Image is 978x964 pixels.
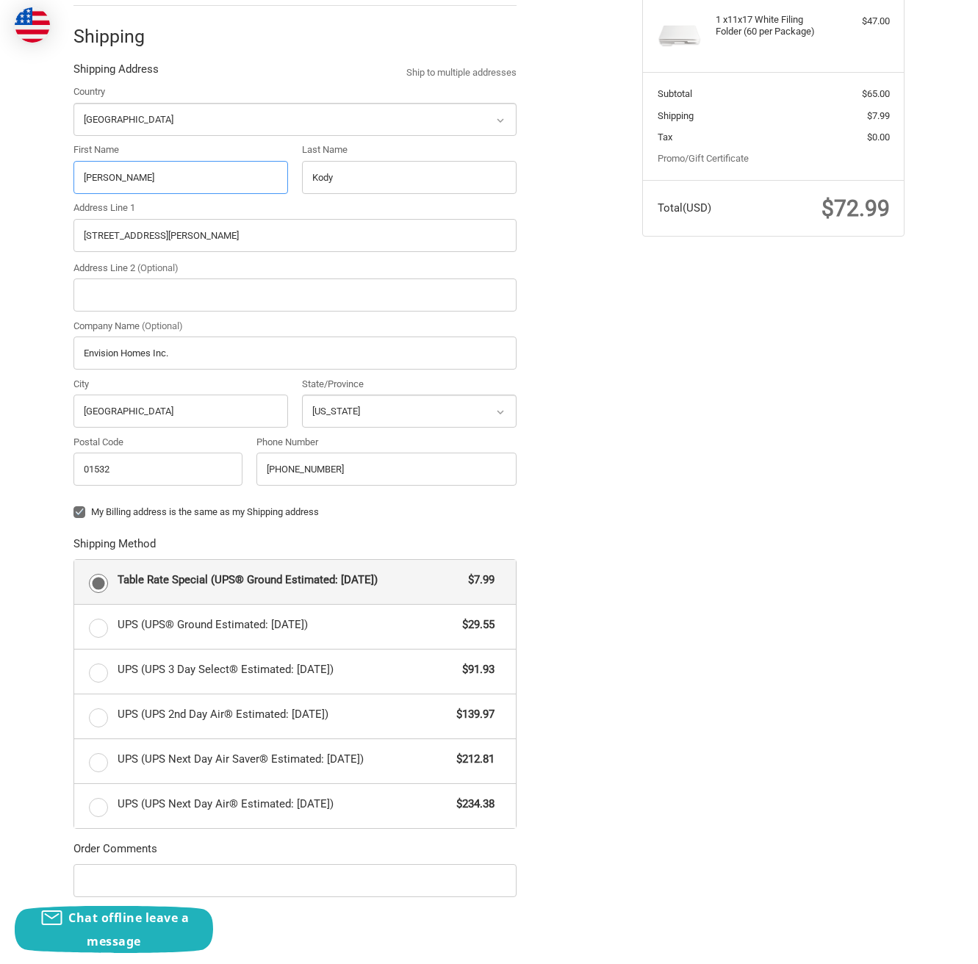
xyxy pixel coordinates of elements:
label: Phone Number [256,435,517,450]
legend: Shipping Address [73,61,159,84]
label: City [73,377,288,392]
small: (Optional) [137,262,179,273]
label: Postal Code [73,435,242,450]
span: $29.55 [455,616,495,633]
label: Last Name [302,143,517,157]
span: UPS (UPS Next Day Air Saver® Estimated: [DATE]) [118,751,450,768]
label: Address Line 2 [73,261,517,276]
span: UPS (UPS Next Day Air® Estimated: [DATE]) [118,796,450,813]
span: Subtotal [658,88,692,99]
img: duty and tax information for United States [15,7,50,43]
label: My Billing address is the same as my Shipping address [73,506,517,518]
span: $65.00 [862,88,890,99]
span: $72.99 [821,195,890,221]
span: Chat offline leave a message [68,910,189,949]
h2: Shipping [73,25,159,48]
button: Chat offline leave a message [15,906,213,953]
span: Total (USD) [658,201,711,215]
span: $7.99 [867,110,890,121]
span: $234.38 [449,796,495,813]
span: $0.00 [867,132,890,143]
span: UPS (UPS 3 Day Select® Estimated: [DATE]) [118,661,456,678]
span: $139.97 [449,706,495,723]
label: Company Name [73,319,517,334]
span: Table Rate Special (UPS® Ground Estimated: [DATE]) [118,572,461,589]
span: $7.99 [461,572,495,589]
a: Promo/Gift Certificate [658,153,749,164]
legend: Shipping Method [73,536,156,559]
h4: 1 x 11x17 White Filing Folder (60 per Package) [716,14,828,38]
small: (Optional) [142,320,183,331]
label: Address Line 1 [73,201,517,215]
span: $212.81 [449,751,495,768]
a: Ship to multiple addresses [406,65,517,80]
span: Tax [658,132,672,143]
label: Country [73,84,517,99]
span: UPS (UPS® Ground Estimated: [DATE]) [118,616,456,633]
span: UPS (UPS 2nd Day Air® Estimated: [DATE]) [118,706,450,723]
label: State/Province [302,377,517,392]
label: First Name [73,143,288,157]
legend: Order Comments [73,841,157,864]
span: Shipping [658,110,694,121]
span: $91.93 [455,661,495,678]
div: $47.00 [832,14,890,29]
